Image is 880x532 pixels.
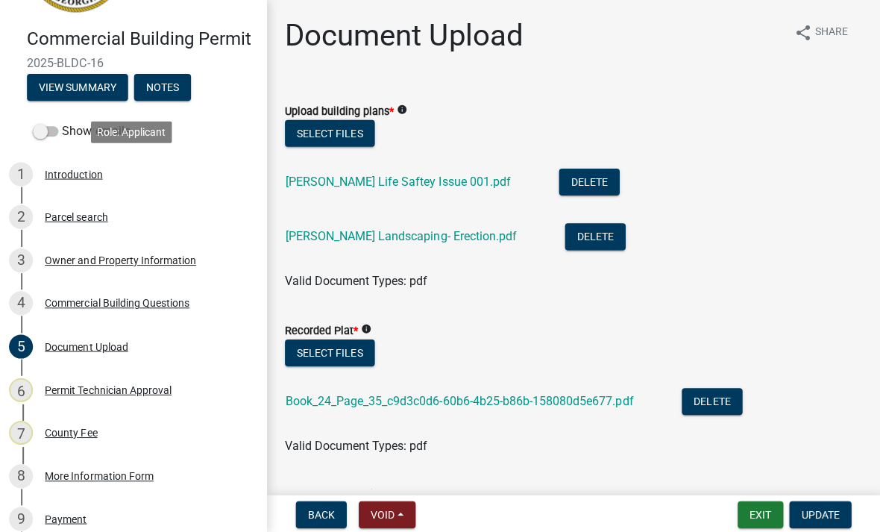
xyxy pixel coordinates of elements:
[286,106,395,116] label: Upload building plans
[12,162,36,186] div: 1
[682,394,742,408] wm-modal-confirm: Delete Document
[48,297,192,307] div: Commercial Building Questions
[48,469,156,480] div: More Information Form
[309,507,336,519] span: Back
[12,505,36,529] div: 9
[48,211,110,222] div: Parcel search
[782,18,859,47] button: shareShare
[286,338,376,365] button: Select files
[362,322,373,333] i: info
[559,168,620,195] button: Delete
[48,384,174,394] div: Permit Technician Approval
[136,74,193,101] button: Notes
[286,119,376,146] button: Select files
[368,486,378,497] i: info
[94,121,175,143] div: Role: Applicant
[298,499,348,526] button: Back
[287,392,634,407] a: Book_24_Page_35_c9d3c0d6-60b6-4b25-b86b-158080d5e677.pdf
[360,499,417,526] button: Void
[48,426,100,436] div: County Fee
[789,499,851,526] button: Update
[565,230,626,244] wm-modal-confirm: Delete Document
[136,82,193,94] wm-modal-confirm: Notes
[286,18,524,54] h1: Document Upload
[287,174,512,188] a: [PERSON_NAME] Life Saftey Issue 001.pdf
[287,228,518,242] a: [PERSON_NAME] Landscaping- Erection.pdf
[814,24,847,42] span: Share
[286,436,429,451] span: Valid Document Types: pdf
[36,122,133,140] label: Show emails
[30,56,239,70] span: 2025-BLDC-16
[12,419,36,443] div: 7
[30,74,131,101] button: View Summary
[30,82,131,94] wm-modal-confirm: Summary
[682,387,742,413] button: Delete
[48,254,198,265] div: Owner and Property Information
[12,204,36,228] div: 2
[12,248,36,272] div: 3
[48,169,105,179] div: Introduction
[559,175,620,190] wm-modal-confirm: Delete Document
[48,512,89,522] div: Payment
[12,377,36,401] div: 6
[48,340,131,351] div: Document Upload
[738,499,783,526] button: Exit
[372,507,396,519] span: Void
[12,463,36,486] div: 8
[398,104,409,114] i: info
[286,272,429,287] span: Valid Document Types: pdf
[12,334,36,357] div: 5
[793,24,811,42] i: share
[286,325,359,335] label: Recorded Plat
[565,222,626,249] button: Delete
[801,507,839,519] span: Update
[30,28,257,50] h4: Commercial Building Permit
[12,290,36,314] div: 4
